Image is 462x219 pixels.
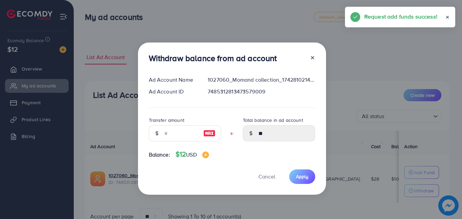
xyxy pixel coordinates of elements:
button: Cancel [250,169,284,184]
span: USD [186,151,197,158]
label: Total balance in ad account [243,117,303,124]
img: image [202,152,209,158]
span: Balance: [149,151,170,159]
h3: Withdraw balance from ad account [149,53,277,63]
div: 7485312813473579009 [202,88,320,95]
div: Ad Account Name [143,76,203,84]
button: Apply [289,169,315,184]
h4: $12 [176,150,209,159]
h5: Request add funds success! [364,12,437,21]
span: Cancel [258,173,275,180]
span: Apply [296,173,308,180]
div: Ad Account ID [143,88,203,95]
img: image [203,129,215,137]
label: Transfer amount [149,117,184,124]
div: 1027060_Momand collection_1742810214189 [202,76,320,84]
